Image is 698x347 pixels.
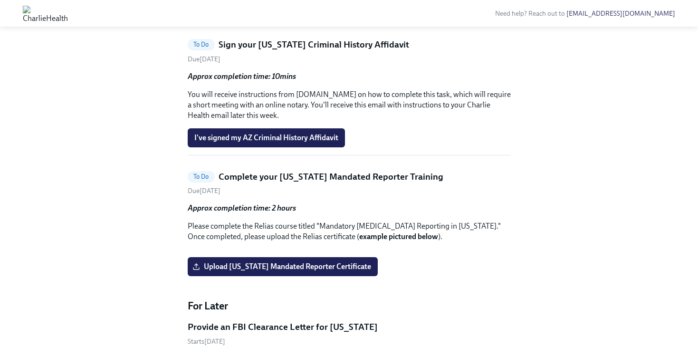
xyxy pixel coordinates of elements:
span: Upload [US_STATE] Mandated Reporter Certificate [194,262,371,271]
strong: Approx completion time: 10mins [188,72,296,81]
a: [EMAIL_ADDRESS][DOMAIN_NAME] [566,10,675,18]
strong: Approx completion time: 2 hours [188,203,296,212]
h5: Provide an FBI Clearance Letter for [US_STATE] [188,321,378,333]
span: I've signed my AZ Criminal History Affidavit [194,133,338,143]
p: Please complete the Relias course titled "Mandatory [MEDICAL_DATA] Reporting in [US_STATE]." Once... [188,221,511,242]
span: To Do [188,41,215,48]
span: Monday, August 25th 2025, 10:00 am [188,337,225,346]
img: CharlieHealth [23,6,68,21]
h5: Sign your [US_STATE] Criminal History Affidavit [219,39,409,51]
a: To DoSign your [US_STATE] Criminal History AffidavitDue[DATE] [188,39,511,64]
h4: For Later [188,299,511,313]
h5: Complete your [US_STATE] Mandated Reporter Training [219,171,443,183]
a: Provide an FBI Clearance Letter for [US_STATE]Starts[DATE] [188,321,511,346]
a: To DoComplete your [US_STATE] Mandated Reporter TrainingDue[DATE] [188,171,511,196]
span: Need help? Reach out to [495,10,675,18]
span: Friday, August 22nd 2025, 10:00 am [188,187,220,195]
label: Upload [US_STATE] Mandated Reporter Certificate [188,257,378,276]
button: I've signed my AZ Criminal History Affidavit [188,128,345,147]
p: You will receive instructions from [DOMAIN_NAME] on how to complete this task, which will require... [188,89,511,121]
span: Friday, August 22nd 2025, 10:00 am [188,55,220,63]
span: To Do [188,173,215,180]
strong: example pictured below [359,232,438,241]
